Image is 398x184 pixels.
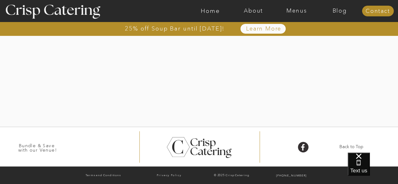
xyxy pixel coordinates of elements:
[318,8,361,14] a: Blog
[348,153,398,184] iframe: podium webchat widget bubble
[102,25,247,32] a: 25% off Soup Bar until [DATE]!
[232,8,275,14] a: About
[189,8,232,14] a: Home
[232,26,296,32] a: Learn More
[362,8,394,14] a: Contact
[71,172,135,179] a: Terms and Conditions
[275,8,318,14] a: Menus
[16,143,59,149] h3: Bundle & Save with our Venue!
[137,172,201,179] a: Privacy Policy
[332,144,372,150] a: Back to Top
[263,173,320,179] a: [PHONE_NUMBER]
